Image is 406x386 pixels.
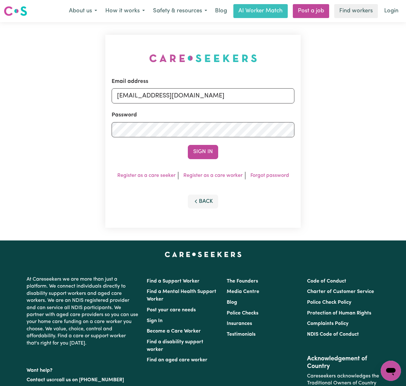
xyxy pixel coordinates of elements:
[227,279,258,284] a: The Founders
[4,5,27,17] img: Careseekers logo
[117,173,175,178] a: Register as a care seeker
[147,329,201,334] a: Become a Care Worker
[27,364,139,374] p: Want help?
[165,252,242,257] a: Careseekers home page
[307,300,351,305] a: Police Check Policy
[147,339,203,352] a: Find a disability support worker
[27,374,139,386] p: or
[380,4,402,18] a: Login
[307,332,359,337] a: NDIS Code of Conduct
[307,289,374,294] a: Charter of Customer Service
[227,332,255,337] a: Testimonials
[227,311,258,316] a: Police Checks
[381,361,401,381] iframe: Button to launch messaging window
[65,4,101,18] button: About us
[227,300,237,305] a: Blog
[307,355,379,370] h2: Acknowledgement of Country
[112,78,148,86] label: Email address
[227,321,252,326] a: Insurances
[250,173,289,178] a: Forgot password
[4,4,27,18] a: Careseekers logo
[27,273,139,349] p: At Careseekers we are more than just a platform. We connect individuals directly to disability su...
[149,4,211,18] button: Safety & resources
[147,279,200,284] a: Find a Support Worker
[56,377,124,383] a: call us on [PHONE_NUMBER]
[112,111,137,119] label: Password
[147,318,163,323] a: Sign In
[188,195,218,209] button: Back
[211,4,231,18] a: Blog
[27,377,52,383] a: Contact us
[147,308,196,313] a: Post your care needs
[147,358,207,363] a: Find an aged care worker
[188,145,218,159] button: Sign In
[293,4,329,18] a: Post a job
[227,289,259,294] a: Media Centre
[307,279,346,284] a: Code of Conduct
[233,4,288,18] a: AI Worker Match
[307,311,371,316] a: Protection of Human Rights
[147,289,216,302] a: Find a Mental Health Support Worker
[183,173,243,178] a: Register as a care worker
[307,321,348,326] a: Complaints Policy
[101,4,149,18] button: How it works
[112,88,294,103] input: Email address
[334,4,378,18] a: Find workers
